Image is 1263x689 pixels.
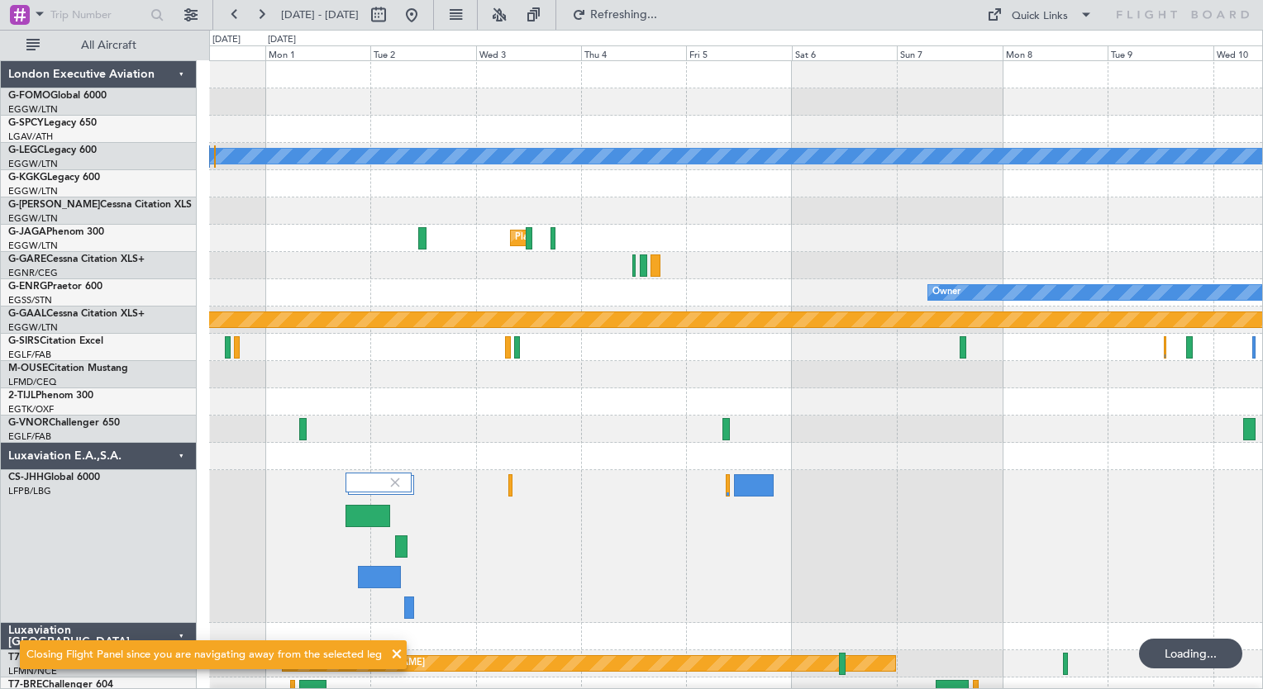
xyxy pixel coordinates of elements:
[8,294,52,306] a: EGSS/STN
[8,227,46,237] span: G-JAGA
[1108,45,1213,60] div: Tue 9
[8,349,51,361] a: EGLF/FAB
[8,118,44,128] span: G-SPCY
[1012,8,1068,25] div: Quick Links
[8,173,100,183] a: G-KGKGLegacy 600
[8,391,36,401] span: 2-TIJL
[265,45,370,60] div: Mon 1
[8,309,46,319] span: G-GAAL
[589,9,659,21] span: Refreshing...
[581,45,686,60] div: Thu 4
[8,321,58,334] a: EGGW/LTN
[8,254,145,264] a: G-GARECessna Citation XLS+
[50,2,145,27] input: Trip Number
[8,200,100,210] span: G-[PERSON_NAME]
[8,282,102,292] a: G-ENRGPraetor 600
[8,364,48,373] span: M-OUSE
[8,158,58,170] a: EGGW/LTN
[8,430,51,443] a: EGLF/FAB
[18,32,179,59] button: All Aircraft
[8,403,54,416] a: EGTK/OXF
[8,376,56,388] a: LFMD/CEQ
[8,103,58,116] a: EGGW/LTN
[8,118,97,128] a: G-SPCYLegacy 650
[8,145,97,155] a: G-LEGCLegacy 600
[8,145,44,155] span: G-LEGC
[686,45,791,60] div: Fri 5
[43,40,174,51] span: All Aircraft
[8,473,44,482] span: CS-JHH
[8,418,120,428] a: G-VNORChallenger 650
[8,418,49,428] span: G-VNOR
[932,280,960,305] div: Owner
[8,227,104,237] a: G-JAGAPhenom 300
[515,226,775,250] div: Planned Maint [GEOGRAPHIC_DATA] ([GEOGRAPHIC_DATA])
[160,45,265,60] div: Sun 31
[1139,639,1242,668] div: Loading...
[792,45,897,60] div: Sat 6
[281,7,359,22] span: [DATE] - [DATE]
[26,647,382,663] div: Closing Flight Panel since you are navigating away from the selected leg
[8,309,145,319] a: G-GAALCessna Citation XLS+
[268,33,296,47] div: [DATE]
[8,200,192,210] a: G-[PERSON_NAME]Cessna Citation XLS
[8,485,51,497] a: LFPB/LBG
[8,240,58,252] a: EGGW/LTN
[8,364,128,373] a: M-OUSECitation Mustang
[8,282,47,292] span: G-ENRG
[897,45,1002,60] div: Sun 7
[8,91,50,101] span: G-FOMO
[8,173,47,183] span: G-KGKG
[8,336,103,346] a: G-SIRSCitation Excel
[476,45,581,60] div: Wed 3
[8,336,40,346] span: G-SIRS
[979,2,1101,28] button: Quick Links
[370,45,475,60] div: Tue 2
[8,391,93,401] a: 2-TIJLPhenom 300
[8,131,53,143] a: LGAV/ATH
[1003,45,1108,60] div: Mon 8
[388,475,403,490] img: gray-close.svg
[212,33,241,47] div: [DATE]
[565,2,664,28] button: Refreshing...
[8,91,107,101] a: G-FOMOGlobal 6000
[8,254,46,264] span: G-GARE
[8,212,58,225] a: EGGW/LTN
[8,473,100,482] a: CS-JHHGlobal 6000
[8,267,58,279] a: EGNR/CEG
[8,185,58,197] a: EGGW/LTN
